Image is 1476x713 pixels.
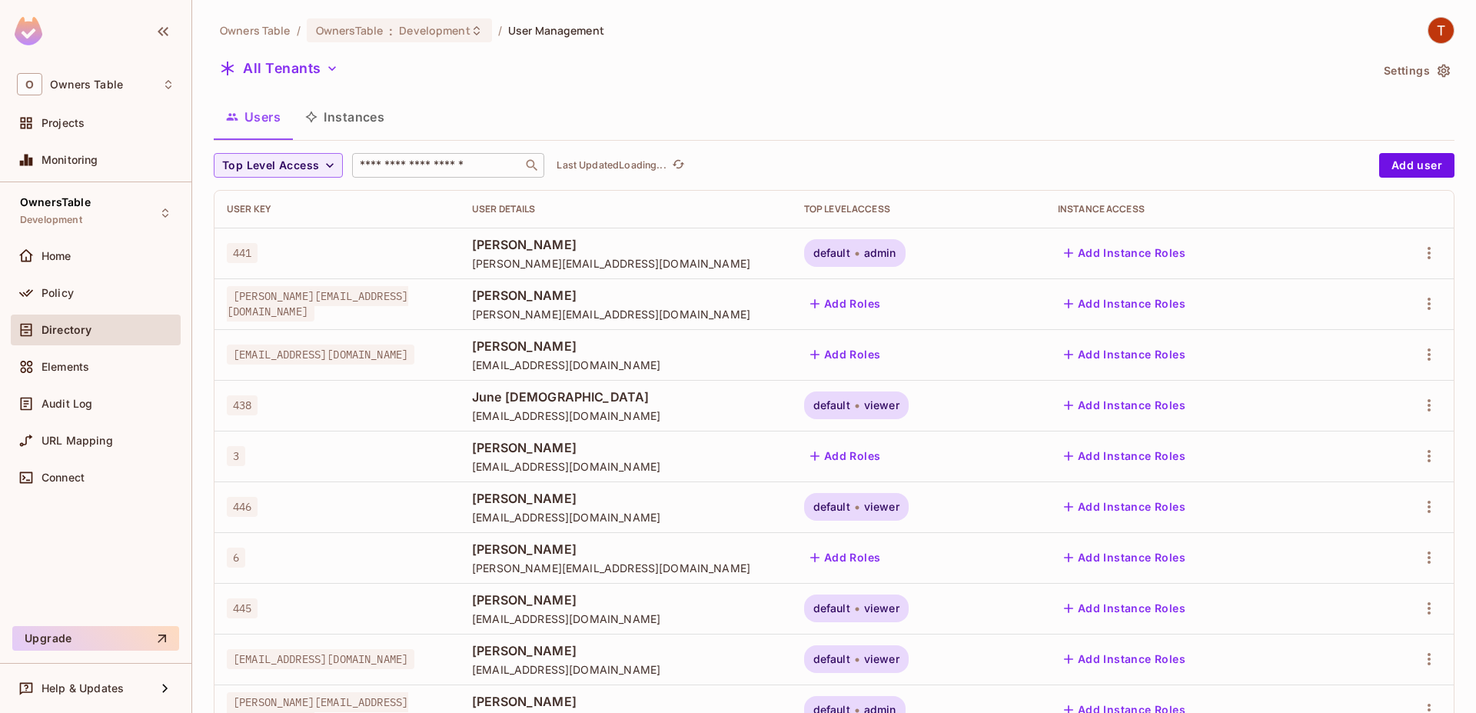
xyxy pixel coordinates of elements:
[1058,596,1192,621] button: Add Instance Roles
[670,156,688,175] button: refresh
[667,156,688,175] span: Click to refresh data
[1058,393,1192,418] button: Add Instance Roles
[42,250,71,262] span: Home
[12,626,179,651] button: Upgrade
[804,203,1033,215] div: Top Level Access
[1058,545,1192,570] button: Add Instance Roles
[20,214,82,226] span: Development
[557,159,666,172] p: Last Updated Loading...
[214,98,293,136] button: Users
[672,158,685,173] span: refresh
[1058,342,1192,367] button: Add Instance Roles
[1428,18,1454,43] img: TableSteaks Development
[1058,444,1192,468] button: Add Instance Roles
[1058,495,1192,519] button: Add Instance Roles
[1379,153,1454,178] button: Add user
[472,256,780,271] span: [PERSON_NAME][EMAIL_ADDRESS][DOMAIN_NAME]
[472,642,780,659] span: [PERSON_NAME]
[864,247,896,259] span: admin
[227,446,245,466] span: 3
[214,153,343,178] button: Top Level Access
[42,471,85,484] span: Connect
[42,324,91,336] span: Directory
[222,156,319,175] span: Top Level Access
[472,611,780,626] span: [EMAIL_ADDRESS][DOMAIN_NAME]
[388,25,394,37] span: :
[1378,58,1454,83] button: Settings
[1058,647,1192,671] button: Add Instance Roles
[472,693,780,710] span: [PERSON_NAME]
[472,459,780,474] span: [EMAIL_ADDRESS][DOMAIN_NAME]
[864,399,899,411] span: viewer
[472,338,780,355] span: [PERSON_NAME]
[472,358,780,372] span: [EMAIL_ADDRESS][DOMAIN_NAME]
[472,236,780,253] span: [PERSON_NAME]
[227,286,408,322] span: [PERSON_NAME][EMAIL_ADDRESS][DOMAIN_NAME]
[20,196,91,208] span: OwnersTable
[472,591,780,608] span: [PERSON_NAME]
[227,243,258,263] span: 441
[472,490,780,507] span: [PERSON_NAME]
[508,23,604,38] span: User Management
[42,435,113,447] span: URL Mapping
[1058,203,1345,215] div: Instance Access
[399,23,470,38] span: Development
[1058,292,1192,316] button: Add Instance Roles
[864,653,899,665] span: viewer
[17,73,42,95] span: O
[472,408,780,423] span: [EMAIL_ADDRESS][DOMAIN_NAME]
[316,23,383,38] span: OwnersTable
[1058,241,1192,265] button: Add Instance Roles
[804,444,887,468] button: Add Roles
[472,307,780,322] span: [PERSON_NAME][EMAIL_ADDRESS][DOMAIN_NAME]
[804,292,887,316] button: Add Roles
[498,23,502,38] li: /
[813,602,850,615] span: default
[293,98,397,136] button: Instances
[214,56,344,81] button: All Tenants
[813,501,850,513] span: default
[864,602,899,615] span: viewer
[220,23,291,38] span: the active workspace
[472,287,780,304] span: [PERSON_NAME]
[472,203,780,215] div: User Details
[227,598,258,618] span: 445
[297,23,301,38] li: /
[813,399,850,411] span: default
[227,649,414,669] span: [EMAIL_ADDRESS][DOMAIN_NAME]
[227,497,258,517] span: 446
[472,561,780,575] span: [PERSON_NAME][EMAIL_ADDRESS][DOMAIN_NAME]
[472,388,780,405] span: June [DEMOGRAPHIC_DATA]
[42,361,89,373] span: Elements
[472,439,780,456] span: [PERSON_NAME]
[864,501,899,513] span: viewer
[227,345,414,365] span: [EMAIL_ADDRESS][DOMAIN_NAME]
[42,398,92,410] span: Audit Log
[813,653,850,665] span: default
[227,203,447,215] div: User Key
[15,17,42,45] img: SReyMgAAAABJRU5ErkJggg==
[50,78,123,91] span: Workspace: Owners Table
[804,545,887,570] button: Add Roles
[813,247,850,259] span: default
[42,287,74,299] span: Policy
[227,548,245,568] span: 6
[472,541,780,558] span: [PERSON_NAME]
[804,342,887,367] button: Add Roles
[42,117,85,129] span: Projects
[42,154,98,166] span: Monitoring
[42,682,124,695] span: Help & Updates
[472,510,780,525] span: [EMAIL_ADDRESS][DOMAIN_NAME]
[227,395,258,415] span: 438
[472,662,780,677] span: [EMAIL_ADDRESS][DOMAIN_NAME]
